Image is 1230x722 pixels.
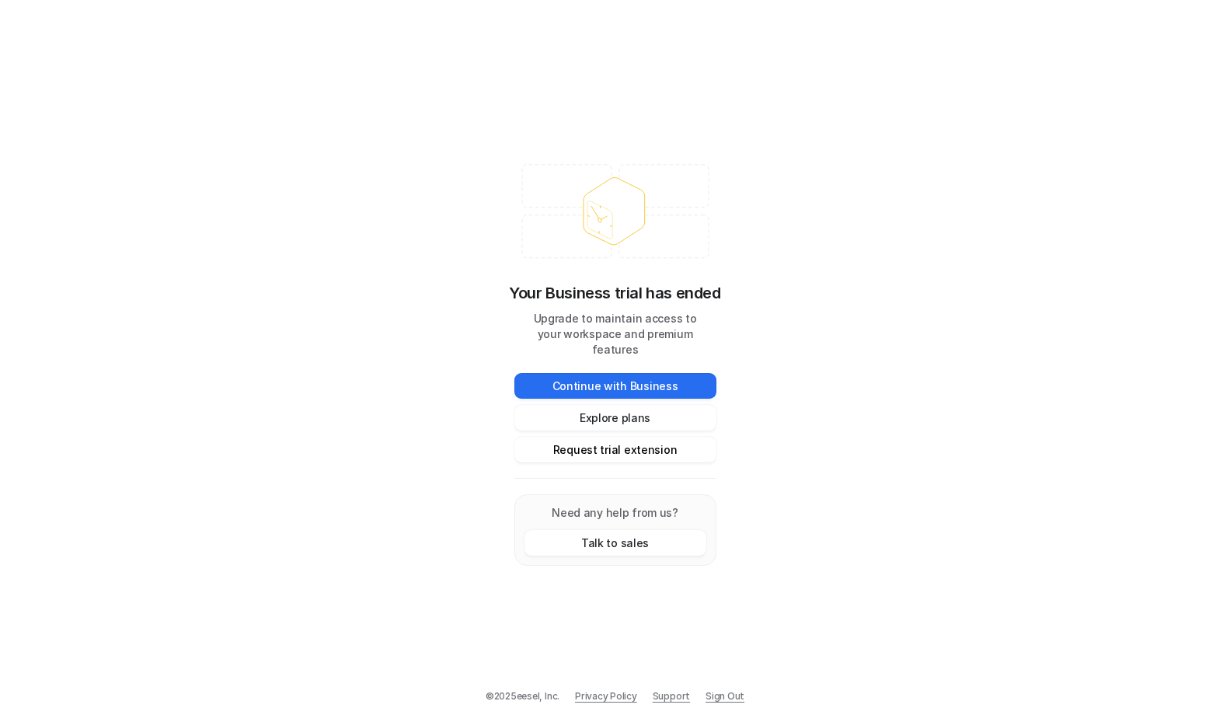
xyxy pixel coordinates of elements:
button: Talk to sales [524,530,706,556]
button: Continue with Business [514,373,716,399]
a: Privacy Policy [575,689,637,703]
p: Need any help from us? [524,504,706,521]
p: Your Business trial has ended [509,281,720,305]
p: Upgrade to maintain access to your workspace and premium features [514,311,716,358]
button: Explore plans [514,405,716,431]
a: Sign Out [706,689,744,703]
button: Request trial extension [514,437,716,462]
span: Support [653,689,690,703]
p: © 2025 eesel, Inc. [486,689,559,703]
